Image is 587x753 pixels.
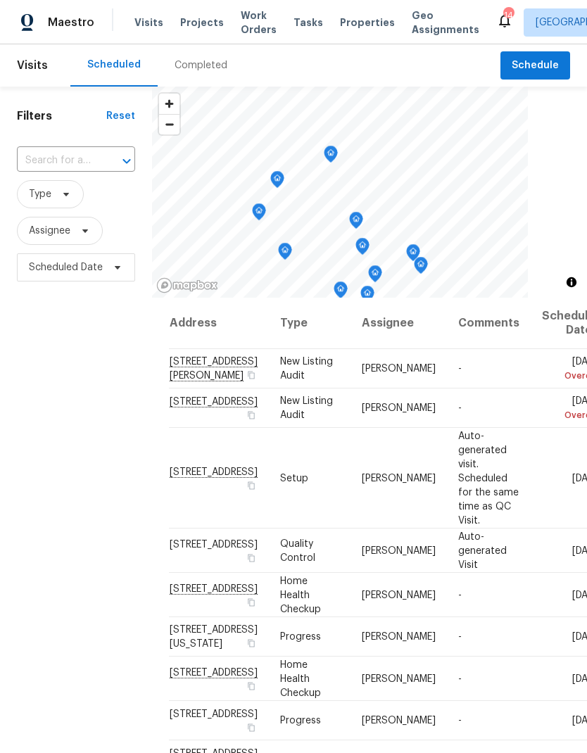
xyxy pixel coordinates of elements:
div: Map marker [324,146,338,167]
div: Map marker [360,286,374,308]
span: Quality Control [280,538,315,562]
span: Geo Assignments [412,8,479,37]
canvas: Map [152,87,528,298]
span: Visits [17,50,48,81]
div: Map marker [378,298,392,319]
span: Progress [280,632,321,642]
button: Copy Address [245,637,258,650]
span: Scheduled Date [29,260,103,274]
span: Toggle attribution [567,274,576,290]
span: - [458,364,462,374]
div: Reset [106,109,135,123]
span: [STREET_ADDRESS] [170,709,258,719]
div: Map marker [368,265,382,287]
div: Completed [175,58,227,72]
div: Map marker [334,281,348,303]
button: Copy Address [245,369,258,381]
button: Copy Address [245,479,258,491]
span: [PERSON_NAME] [362,364,436,374]
button: Zoom in [159,94,179,114]
th: Type [269,298,351,349]
button: Schedule [500,51,570,80]
th: Assignee [351,298,447,349]
div: Map marker [414,257,428,279]
button: Copy Address [245,721,258,734]
input: Search for an address... [17,150,96,172]
span: - [458,403,462,413]
button: Toggle attribution [563,274,580,291]
span: - [458,632,462,642]
span: Type [29,187,51,201]
a: Mapbox homepage [156,277,218,293]
div: Map marker [406,244,420,266]
span: Work Orders [241,8,277,37]
span: [PERSON_NAME] [362,403,436,413]
div: 14 [503,8,513,23]
div: Map marker [355,238,370,260]
button: Copy Address [245,551,258,564]
span: Auto-generated Visit [458,531,507,569]
span: Assignee [29,224,70,238]
span: [PERSON_NAME] [362,545,436,555]
span: New Listing Audit [280,357,333,381]
span: Schedule [512,57,559,75]
div: Scheduled [87,58,141,72]
span: [PERSON_NAME] [362,473,436,483]
span: Tasks [293,18,323,27]
button: Copy Address [245,679,258,692]
span: [PERSON_NAME] [362,716,436,726]
span: [PERSON_NAME] [362,673,436,683]
div: Map marker [278,243,292,265]
span: Progress [280,716,321,726]
span: - [458,716,462,726]
div: Map marker [349,212,363,234]
span: - [458,590,462,600]
span: Zoom out [159,115,179,134]
div: Map marker [252,203,266,225]
span: Home Health Checkup [280,659,321,697]
button: Copy Address [245,409,258,422]
th: Comments [447,298,531,349]
span: Home Health Checkup [280,576,321,614]
span: [PERSON_NAME] [362,590,436,600]
span: Maestro [48,15,94,30]
span: - [458,673,462,683]
button: Copy Address [245,595,258,608]
span: Properties [340,15,395,30]
h1: Filters [17,109,106,123]
span: Visits [134,15,163,30]
span: [STREET_ADDRESS] [170,539,258,549]
button: Open [117,151,137,171]
span: [STREET_ADDRESS][US_STATE] [170,625,258,649]
div: Map marker [270,171,284,193]
span: [PERSON_NAME] [362,632,436,642]
span: Setup [280,473,308,483]
span: Auto-generated visit. Scheduled for the same time as QC Visit. [458,431,519,525]
span: New Listing Audit [280,396,333,420]
button: Zoom out [159,114,179,134]
th: Address [169,298,269,349]
span: Projects [180,15,224,30]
